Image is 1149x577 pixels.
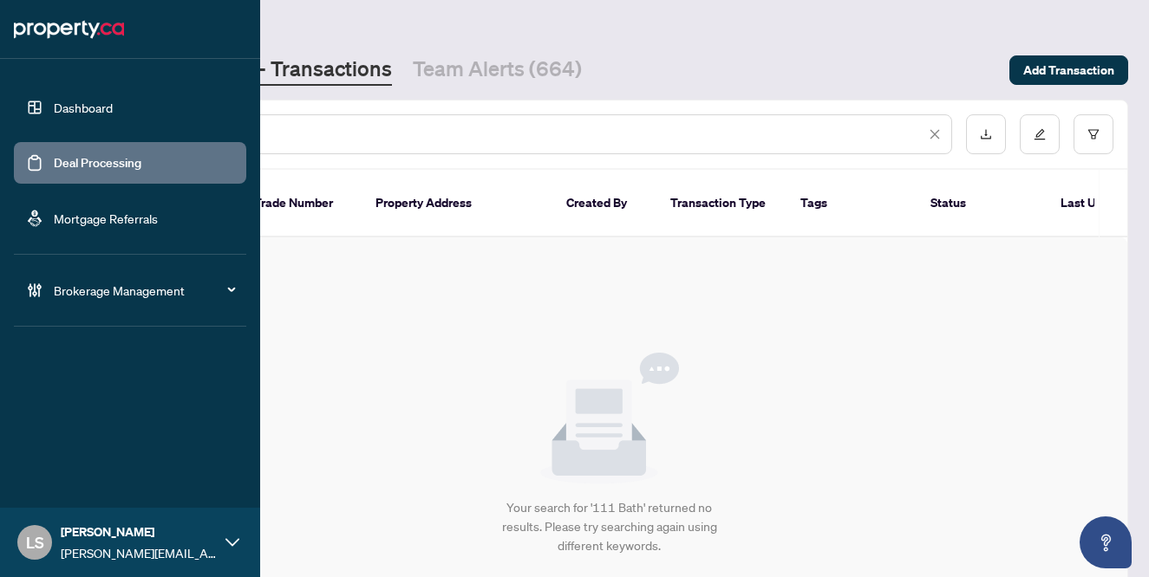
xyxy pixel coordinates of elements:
span: Brokerage Management [54,281,234,300]
th: Tags [787,170,917,237]
button: Open asap [1080,516,1132,568]
a: Team Alerts (664) [413,55,582,86]
button: edit [1020,114,1060,154]
div: Your search for '111 Bath' returned no results. Please try searching again using different keywords. [492,498,727,555]
button: Add Transaction [1009,55,1128,85]
th: Created By [552,170,656,237]
img: logo [14,16,124,43]
th: Property Address [362,170,552,237]
span: close [929,128,941,140]
span: LS [26,530,44,554]
th: Transaction Type [656,170,787,237]
span: download [980,128,992,140]
button: download [966,114,1006,154]
a: Dashboard [54,100,113,115]
th: Status [917,170,1047,237]
span: Add Transaction [1023,56,1114,84]
th: Trade Number [240,170,362,237]
span: [PERSON_NAME][EMAIL_ADDRESS][DOMAIN_NAME] [61,543,217,562]
a: Deal Processing [54,155,141,171]
a: Mortgage Referrals [54,211,158,226]
span: [PERSON_NAME] [61,522,217,541]
img: Null State Icon [540,353,679,484]
span: filter [1087,128,1100,140]
span: edit [1034,128,1046,140]
button: filter [1074,114,1113,154]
